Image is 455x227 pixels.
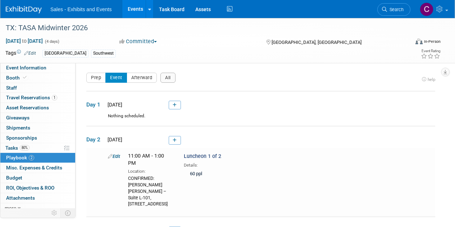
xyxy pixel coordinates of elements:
[5,205,16,211] span: more
[21,38,28,44] span: to
[52,95,57,100] span: 1
[6,175,22,181] span: Budget
[184,168,340,180] div: 60 ppl
[0,123,75,133] a: Shipments
[0,113,75,123] a: Giveaways
[48,208,61,218] td: Personalize Event Tab Strip
[428,77,435,82] span: help
[23,76,27,80] i: Booth reservation complete
[61,208,76,218] td: Toggle Event Tabs
[415,38,423,44] img: Format-Inperson.png
[6,6,42,13] img: ExhibitDay
[117,38,160,45] button: Committed
[0,183,75,193] a: ROI, Objectives & ROO
[0,163,75,173] a: Misc. Expenses & Credits
[5,145,29,151] span: Tasks
[105,73,127,83] button: Event
[6,155,34,160] span: Playbook
[0,193,75,203] a: Attachments
[29,155,34,160] span: 2
[6,95,57,100] span: Travel Reservations
[420,3,433,16] img: Christine Lurz
[50,6,112,12] span: Sales - Exhibits and Events
[6,195,35,201] span: Attachments
[0,93,75,103] a: Travel Reservations1
[0,63,75,73] a: Event Information
[91,50,116,57] div: Southwest
[3,22,404,35] div: TX: TASA Midwinter 2026
[20,145,29,150] span: 80%
[272,40,361,45] span: [GEOGRAPHIC_DATA], [GEOGRAPHIC_DATA]
[6,85,17,91] span: Staff
[160,73,176,83] button: All
[6,185,54,191] span: ROI, Objectives & ROO
[128,153,164,166] span: 11:00 AM - 1:00 PM
[5,38,43,44] span: [DATE] [DATE]
[6,65,46,71] span: Event Information
[6,105,49,110] span: Asset Reservations
[127,73,157,83] button: Afterward
[0,153,75,163] a: Playbook2
[5,49,36,58] td: Tags
[421,49,440,53] div: Event Rating
[424,39,441,44] div: In-Person
[0,173,75,183] a: Budget
[184,153,221,159] span: Luncheon 1 of 2
[24,51,36,56] a: Edit
[0,133,75,143] a: Sponsorships
[377,37,441,48] div: Event Format
[108,154,120,159] a: Edit
[6,165,62,171] span: Misc. Expenses & Credits
[128,167,173,174] div: Location:
[0,83,75,93] a: Staff
[128,174,173,208] div: CONFIRMED: [PERSON_NAME] [PERSON_NAME] – Suite L-101, [STREET_ADDRESS]
[0,203,75,213] a: more
[6,135,37,141] span: Sponsorships
[42,50,88,57] div: [GEOGRAPHIC_DATA]
[387,7,404,12] span: Search
[86,136,104,144] span: Day 2
[105,137,122,142] span: [DATE]
[6,75,28,81] span: Booth
[0,73,75,83] a: Booth
[0,103,75,113] a: Asset Reservations
[44,39,59,44] span: (4 days)
[184,160,340,168] div: Details:
[86,113,435,126] div: Nothing scheduled.
[377,3,410,16] a: Search
[86,73,106,83] button: Prep
[105,102,122,108] span: [DATE]
[6,125,30,131] span: Shipments
[0,143,75,153] a: Tasks80%
[86,101,104,109] span: Day 1
[6,115,29,121] span: Giveaways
